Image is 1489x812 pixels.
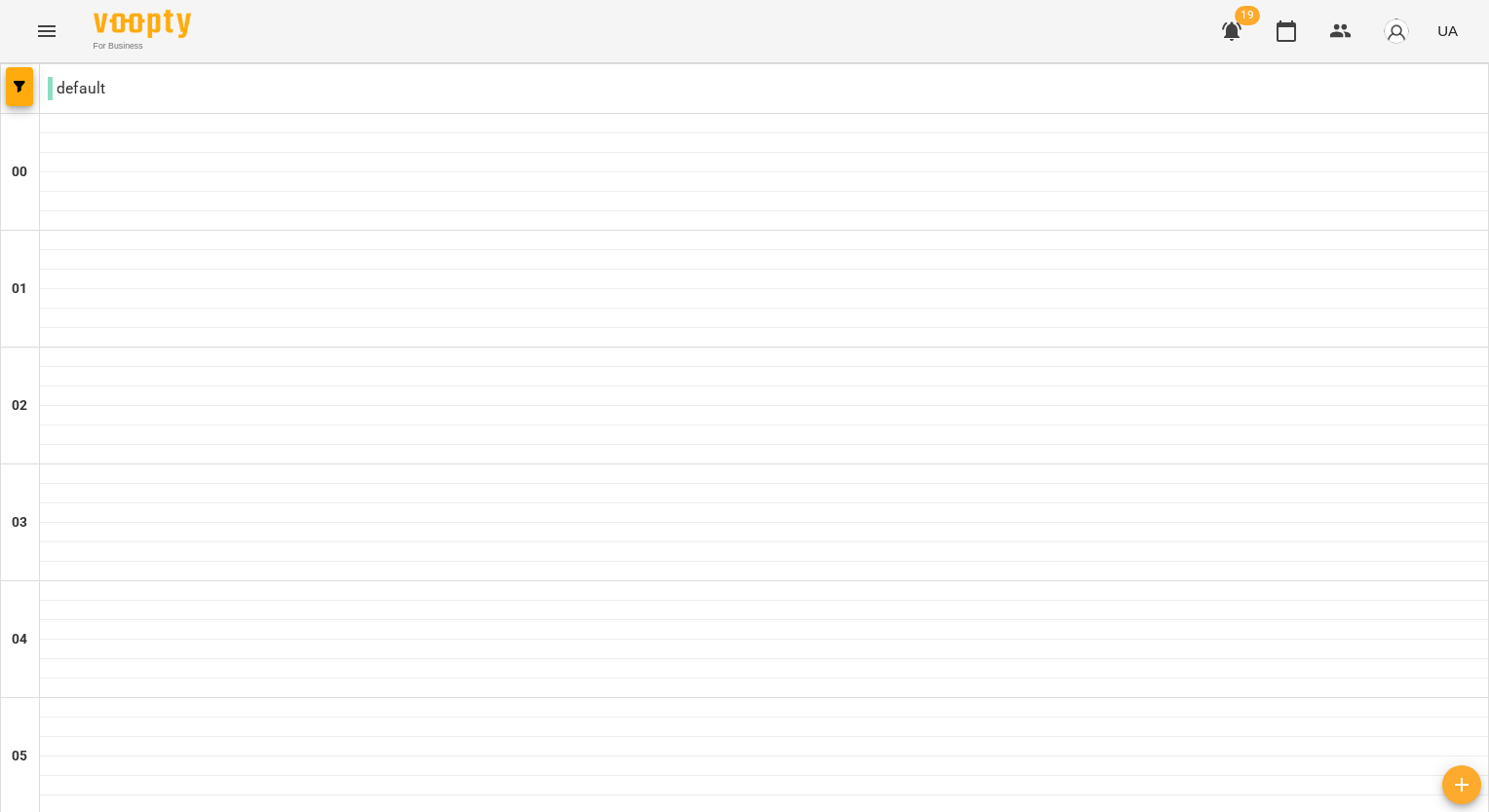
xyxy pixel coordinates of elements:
span: UA [1437,20,1458,41]
button: Створити урок [1442,765,1481,804]
h6: 03 [12,512,27,534]
h6: 00 [12,162,27,183]
img: avatar_s.png [1383,18,1410,45]
h6: 05 [12,746,27,767]
h6: 04 [12,629,27,650]
span: 19 [1235,6,1260,25]
button: Menu [23,8,70,55]
img: Voopty Logo [94,10,191,38]
h6: 01 [12,278,27,300]
span: For Business [94,40,191,53]
h6: 02 [12,395,27,417]
button: UA [1430,13,1466,49]
p: default [48,77,105,100]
